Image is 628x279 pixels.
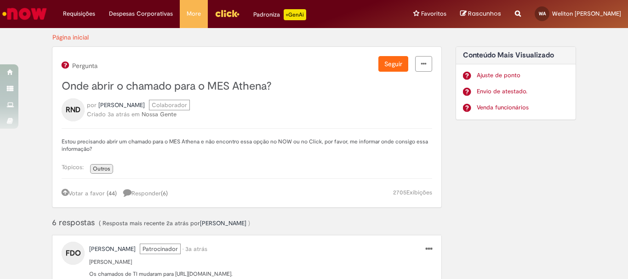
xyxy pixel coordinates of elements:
[109,9,173,18] span: Despesas Corporativas
[477,87,569,96] a: Envio de atestado.
[468,9,501,18] span: Rascunhos
[62,249,85,256] a: FDO
[131,110,140,118] span: em
[52,217,97,228] span: 6 respostas
[52,33,89,41] a: Página inicial
[107,189,117,197] a: (44)
[108,189,115,197] span: 44
[248,219,250,227] span: )
[89,270,432,278] p: Os chamados de TI mudaram para [URL][DOMAIN_NAME].
[1,5,48,23] img: ServiceNow
[163,189,166,197] span: 6
[142,110,177,118] a: Nossa Gente
[426,245,432,254] a: menu Ações
[89,245,136,254] a: Fabiana de Oliveira Santos perfil
[200,219,246,227] span: Cristiano Ricardo Turiano perfil
[183,245,183,253] span: •
[539,11,546,17] span: WA
[66,102,80,117] span: RND
[108,110,130,118] span: 3a atrás
[185,245,207,253] span: 3a atrás
[149,100,190,110] span: Colaborador
[99,219,250,227] span: ( Resposta mais recente por
[477,103,569,112] a: Venda funcionários
[62,138,432,153] p: Estou precisando abrir um chamado para o MES Athena e não encontro essa opção no NOW ou no Click,...
[552,10,621,17] span: Weliton [PERSON_NAME]
[108,110,130,118] time: 22/10/2022 14:12:07
[187,9,201,18] span: More
[415,56,432,72] a: menu Ações
[93,165,110,172] span: Outros
[460,10,501,18] a: Rascunhos
[66,246,81,261] span: FDO
[89,245,136,253] span: Fabiana de Oliveira Santos perfil
[123,189,168,197] span: Responder
[477,71,569,80] a: Ajuste de ponto
[253,9,306,20] div: Padroniza
[140,244,181,254] span: Patrocinador
[87,101,97,109] span: por
[62,105,85,113] a: RND
[166,219,188,227] time: 16/05/2023 13:55:48
[62,163,88,171] span: Tópicos:
[98,101,145,109] span: Raelis Natanha da Silva perfil
[71,62,97,69] span: Pergunta
[456,46,577,120] div: Conteúdo Mais Visualizado
[463,51,569,60] h2: Conteúdo Mais Visualizado
[90,164,113,174] a: Outros
[166,219,188,227] span: 2a atrás
[421,9,446,18] span: Favoritos
[406,188,432,196] span: Exibições
[98,101,145,110] a: Raelis Natanha da Silva perfil
[62,189,105,197] a: Votar a favor
[185,245,207,253] time: 16/11/2022 13:28:08
[378,56,408,72] button: Seguir
[393,188,406,196] span: 2705
[161,189,168,197] span: ( )
[87,110,106,118] span: Criado
[200,219,246,228] a: Cristiano Ricardo Turiano perfil
[89,258,432,266] p: [PERSON_NAME]
[62,79,272,93] span: Onde abrir o chamado para o MES Athena?
[215,6,240,20] img: click_logo_yellow_360x200.png
[63,9,95,18] span: Requisições
[284,9,306,20] p: +GenAi
[123,188,172,198] a: 6 respostas, clique para responder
